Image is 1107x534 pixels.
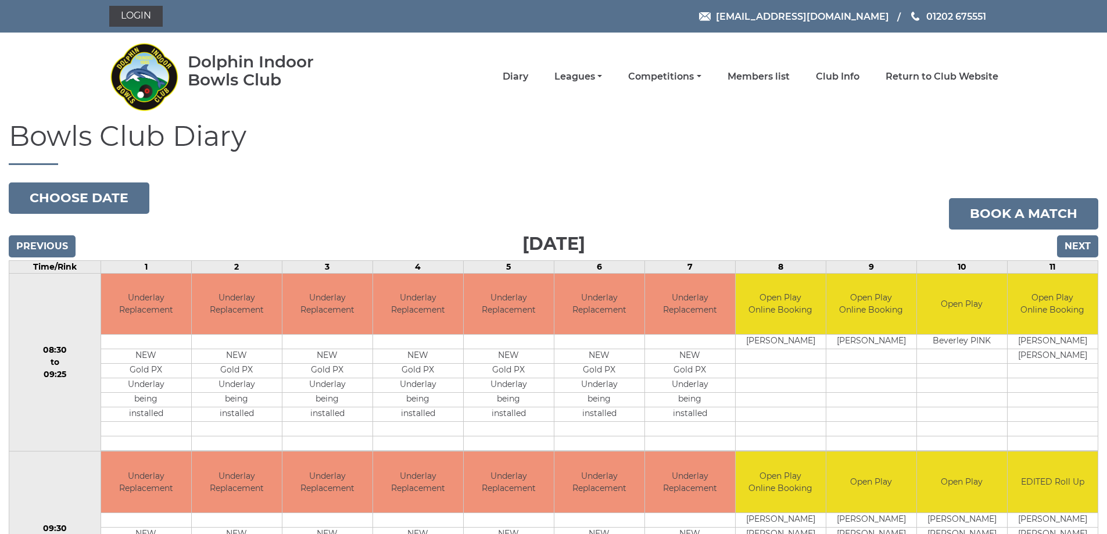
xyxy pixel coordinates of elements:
[1007,260,1098,273] td: 11
[373,364,463,378] td: Gold PX
[554,407,644,422] td: installed
[373,349,463,364] td: NEW
[282,274,372,335] td: Underlay Replacement
[645,349,735,364] td: NEW
[554,393,644,407] td: being
[644,260,735,273] td: 7
[101,378,191,393] td: Underlay
[728,70,790,83] a: Members list
[917,513,1007,527] td: [PERSON_NAME]
[9,273,101,451] td: 08:30 to 09:25
[464,349,554,364] td: NEW
[373,451,463,513] td: Underlay Replacement
[826,513,916,527] td: [PERSON_NAME]
[826,335,916,349] td: [PERSON_NAME]
[645,364,735,378] td: Gold PX
[192,393,282,407] td: being
[645,393,735,407] td: being
[192,364,282,378] td: Gold PX
[554,260,644,273] td: 6
[554,70,602,83] a: Leagues
[282,364,372,378] td: Gold PX
[917,451,1007,513] td: Open Play
[645,378,735,393] td: Underlay
[282,260,372,273] td: 3
[926,10,986,21] span: 01202 675551
[909,9,986,24] a: Phone us 01202 675551
[101,407,191,422] td: installed
[699,9,889,24] a: Email [EMAIL_ADDRESS][DOMAIN_NAME]
[373,274,463,335] td: Underlay Replacement
[282,393,372,407] td: being
[282,407,372,422] td: installed
[911,12,919,21] img: Phone us
[554,349,644,364] td: NEW
[101,393,191,407] td: being
[464,274,554,335] td: Underlay Replacement
[699,12,711,21] img: Email
[736,513,826,527] td: [PERSON_NAME]
[645,451,735,513] td: Underlay Replacement
[645,274,735,335] td: Underlay Replacement
[9,182,149,214] button: Choose date
[1008,335,1098,349] td: [PERSON_NAME]
[9,235,76,257] input: Previous
[826,451,916,513] td: Open Play
[373,407,463,422] td: installed
[463,260,554,273] td: 5
[645,407,735,422] td: installed
[372,260,463,273] td: 4
[464,364,554,378] td: Gold PX
[1008,451,1098,513] td: EDITED Roll Up
[101,364,191,378] td: Gold PX
[101,451,191,513] td: Underlay Replacement
[282,349,372,364] td: NEW
[554,378,644,393] td: Underlay
[735,260,826,273] td: 8
[282,451,372,513] td: Underlay Replacement
[826,260,916,273] td: 9
[282,378,372,393] td: Underlay
[464,378,554,393] td: Underlay
[1008,513,1098,527] td: [PERSON_NAME]
[101,260,191,273] td: 1
[191,260,282,273] td: 2
[736,274,826,335] td: Open Play Online Booking
[192,378,282,393] td: Underlay
[192,349,282,364] td: NEW
[192,451,282,513] td: Underlay Replacement
[554,451,644,513] td: Underlay Replacement
[373,378,463,393] td: Underlay
[917,274,1007,335] td: Open Play
[101,274,191,335] td: Underlay Replacement
[464,407,554,422] td: installed
[1008,274,1098,335] td: Open Play Online Booking
[1057,235,1098,257] input: Next
[373,393,463,407] td: being
[826,274,916,335] td: Open Play Online Booking
[9,260,101,273] td: Time/Rink
[101,349,191,364] td: NEW
[917,335,1007,349] td: Beverley PINK
[192,407,282,422] td: installed
[503,70,528,83] a: Diary
[9,121,1098,165] h1: Bowls Club Diary
[554,364,644,378] td: Gold PX
[188,53,351,89] div: Dolphin Indoor Bowls Club
[916,260,1007,273] td: 10
[1008,349,1098,364] td: [PERSON_NAME]
[464,393,554,407] td: being
[464,451,554,513] td: Underlay Replacement
[109,36,179,117] img: Dolphin Indoor Bowls Club
[816,70,859,83] a: Club Info
[736,335,826,349] td: [PERSON_NAME]
[716,10,889,21] span: [EMAIL_ADDRESS][DOMAIN_NAME]
[109,6,163,27] a: Login
[949,198,1098,230] a: Book a match
[736,451,826,513] td: Open Play Online Booking
[886,70,998,83] a: Return to Club Website
[192,274,282,335] td: Underlay Replacement
[628,70,701,83] a: Competitions
[554,274,644,335] td: Underlay Replacement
